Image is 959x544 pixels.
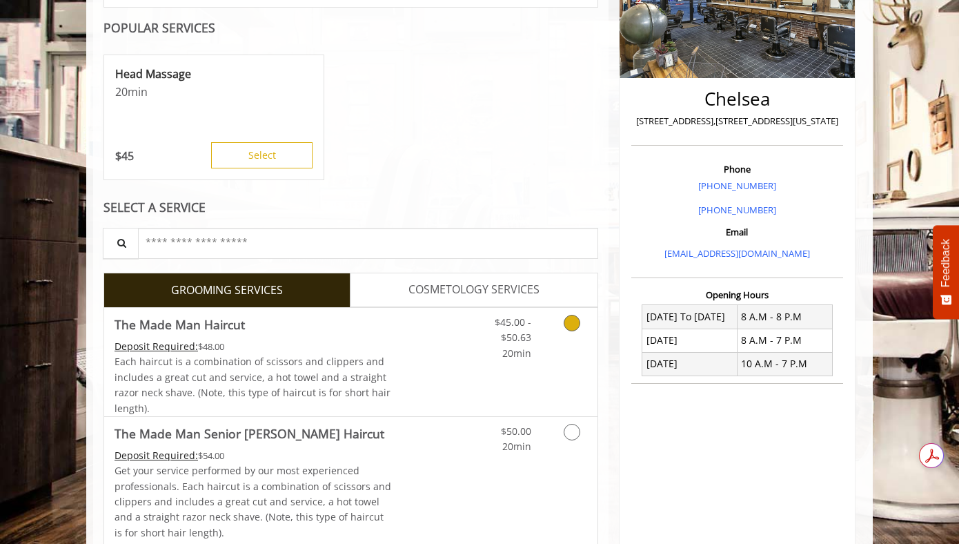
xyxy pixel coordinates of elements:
span: Each haircut is a combination of scissors and clippers and includes a great cut and service, a ho... [115,355,390,414]
span: 20min [502,347,531,360]
h2: Chelsea [635,89,840,109]
td: 10 A.M - 7 P.M [737,352,832,376]
span: $45.00 - $50.63 [495,315,531,344]
td: [DATE] [642,329,738,352]
p: 20 [115,84,313,99]
a: [EMAIL_ADDRESS][DOMAIN_NAME] [664,247,810,260]
span: Feedback [940,239,952,287]
a: [PHONE_NUMBER] [698,179,776,192]
b: The Made Man Senior [PERSON_NAME] Haircut [115,424,384,443]
p: Head Massage [115,66,313,81]
span: This service needs some Advance to be paid before we block your appointment [115,449,198,462]
button: Feedback - Show survey [933,225,959,319]
span: GROOMING SERVICES [171,282,283,300]
b: POPULAR SERVICES [103,19,215,36]
b: The Made Man Haircut [115,315,245,334]
span: $50.00 [501,425,531,438]
td: [DATE] To [DATE] [642,305,738,329]
div: $48.00 [115,339,392,354]
span: This service needs some Advance to be paid before we block your appointment [115,340,198,353]
button: Select [211,142,313,168]
td: 8 A.M - 8 P.M [737,305,832,329]
span: 20min [502,440,531,453]
a: [PHONE_NUMBER] [698,204,776,216]
p: Get your service performed by our most experienced professionals. Each haircut is a combination o... [115,463,392,541]
p: [STREET_ADDRESS],[STREET_ADDRESS][US_STATE] [635,114,840,128]
span: COSMETOLOGY SERVICES [408,281,540,299]
td: 8 A.M - 7 P.M [737,329,832,352]
div: SELECT A SERVICE [103,201,598,214]
h3: Email [635,227,840,237]
p: 45 [115,148,134,164]
td: [DATE] [642,352,738,376]
h3: Opening Hours [631,290,843,300]
div: $54.00 [115,448,392,463]
h3: Phone [635,164,840,174]
button: Service Search [103,228,139,259]
span: $ [115,148,121,164]
span: min [128,84,148,99]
